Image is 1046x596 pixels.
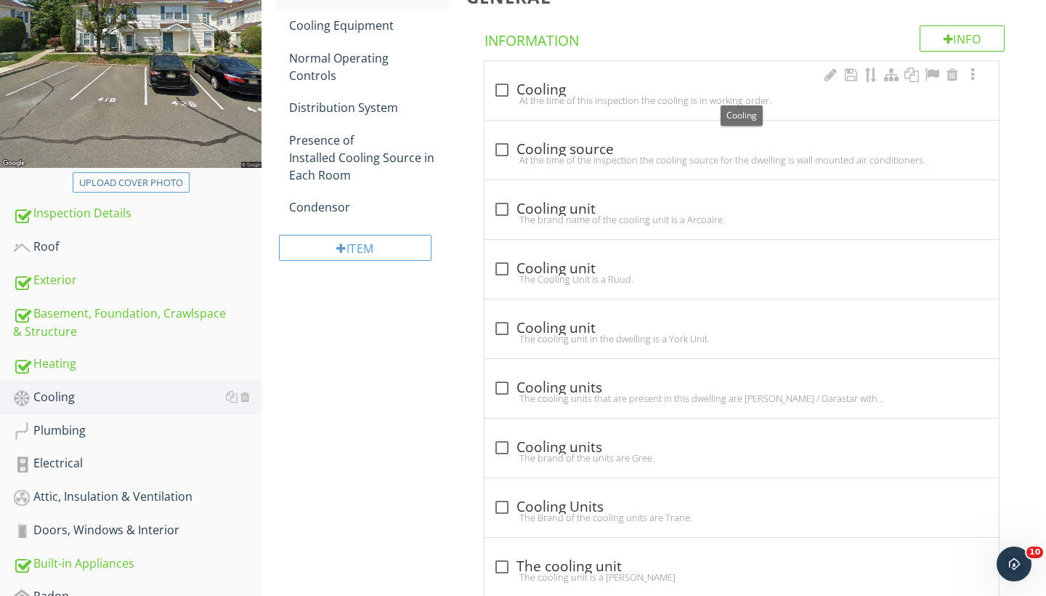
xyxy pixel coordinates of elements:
[13,422,261,440] div: Plumbing
[493,154,990,166] div: At the time of the inspection the cooling source for the dwelling is wall mounted air conditioners.
[279,235,431,261] div: Item
[997,547,1031,581] iframe: Intercom live chat
[726,109,757,121] span: Cooling
[289,49,449,84] div: Normal Operating Controls
[289,198,449,216] div: Condensor
[289,17,449,34] div: Cooling Equipment
[920,25,1005,52] div: Info
[13,555,261,573] div: Built-in Appliances
[13,521,261,540] div: Doors, Windows & Interior
[1026,547,1043,558] span: 10
[493,512,990,523] div: The Brand of the cooling units are Trane.
[13,204,261,223] div: Inspection Details
[13,305,261,341] div: Basement, Foundation, Crawlspace & Structure
[13,388,261,407] div: Cooling
[13,488,261,507] div: Attic, Insulation & Ventilation
[13,454,261,473] div: Electrical
[79,176,183,190] div: Upload cover photo
[493,273,990,285] div: The Cooling Unit is a Ruud.
[493,392,990,404] div: The cooling units that are present in this dwelling are [PERSON_NAME] / Darastar with [PERSON_NAM...
[493,333,990,345] div: The cooling unit in the dwelling is a York Unit.
[13,355,261,374] div: Heating
[485,25,1005,50] h4: Information
[13,271,261,290] div: Exterior
[73,172,190,193] button: Upload cover photo
[289,132,449,184] div: Presence of Installed Cooling Source in Each Room
[493,452,990,464] div: The brand of the units are Gree.
[493,571,990,583] div: The cooling unit is a [PERSON_NAME]
[493,214,990,225] div: The brand name of the cooling unit is a Arcoaire.
[13,238,261,257] div: Roof
[289,99,449,116] div: Distribution System
[493,94,990,106] div: At the time of this inspection the cooling is in working order.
